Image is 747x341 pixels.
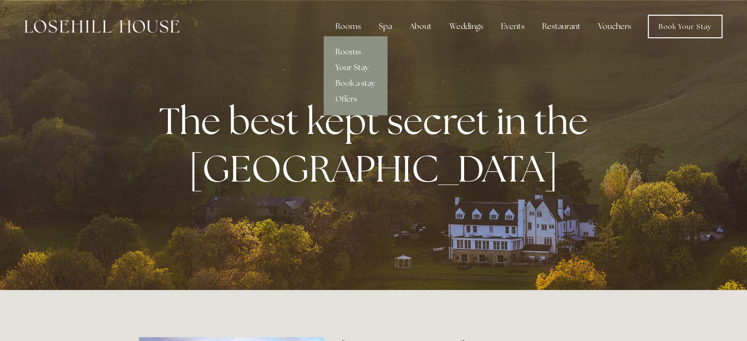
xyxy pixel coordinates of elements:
div: Spa [371,17,400,36]
a: Vouchers [590,17,639,36]
div: Events [493,17,532,36]
a: Book Your Stay [648,15,722,38]
div: Restaurant [534,17,588,36]
a: Offers [324,91,387,107]
a: Book a stay [324,76,387,91]
a: Rooms [324,44,387,60]
div: Weddings [442,17,491,36]
a: Your Stay [324,60,387,76]
img: Losehill House [25,20,179,33]
div: About [402,17,440,36]
strong: The best kept secret in the [GEOGRAPHIC_DATA] [159,97,596,193]
div: Rooms [328,17,369,36]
